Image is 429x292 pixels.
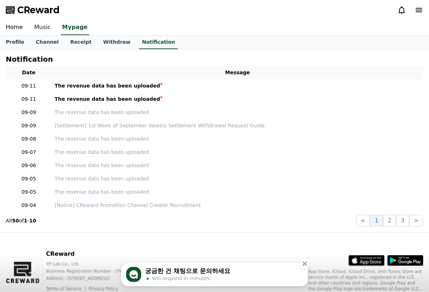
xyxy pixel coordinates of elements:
[12,218,19,223] strong: 50
[55,82,420,90] a: The revenue data has been uploaded
[9,122,49,129] p: 09-09
[144,272,285,290] a: Messages
[6,4,60,16] a: CReward
[9,149,49,156] p: 09-07
[203,283,226,289] span: Messages
[55,202,420,209] a: [Notice] CReward Promotion Channel Creator Recruitment
[9,95,49,103] p: 09-11
[383,215,396,226] button: 2
[55,188,420,196] a: The revenue data has been uploaded
[46,250,166,258] p: CReward
[409,215,423,226] button: >
[6,55,53,63] h4: Notification
[66,283,79,289] span: Home
[55,82,160,90] div: The revenue data has been uploaded
[55,109,420,116] a: The revenue data has been uploaded
[285,272,427,290] a: Settings
[29,218,36,223] strong: 10
[55,135,420,143] a: The revenue data has been uploaded
[396,215,409,226] button: 3
[61,20,89,35] a: Mypage
[52,66,423,79] th: Message
[370,215,383,226] button: 1
[9,175,49,183] p: 09-05
[6,66,52,79] th: Date
[28,20,56,35] a: Music
[9,188,49,196] p: 09-05
[24,218,27,223] strong: 1
[55,122,420,129] a: [Settlement] 1st Week of September Weekly Settlement Withdrawal Request Guide
[139,36,178,49] a: Notification
[55,162,420,169] a: The revenue data has been uploaded
[30,36,64,49] a: Channel
[9,82,49,90] p: 09-11
[64,36,97,49] a: Receipt
[55,95,160,103] div: The revenue data has been uploaded
[55,95,420,103] a: The revenue data has been uploaded
[347,283,365,289] span: Settings
[9,109,49,116] p: 09-09
[55,175,420,183] a: The revenue data has been uploaded
[9,202,49,209] p: 09-04
[55,149,420,156] a: The revenue data has been uploaded
[356,215,370,226] button: <
[9,135,49,143] p: 09-08
[9,162,49,169] p: 09-06
[97,36,136,49] a: Withdraw
[6,217,36,224] p: All of -
[17,4,60,16] span: CReward
[2,272,144,290] a: Home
